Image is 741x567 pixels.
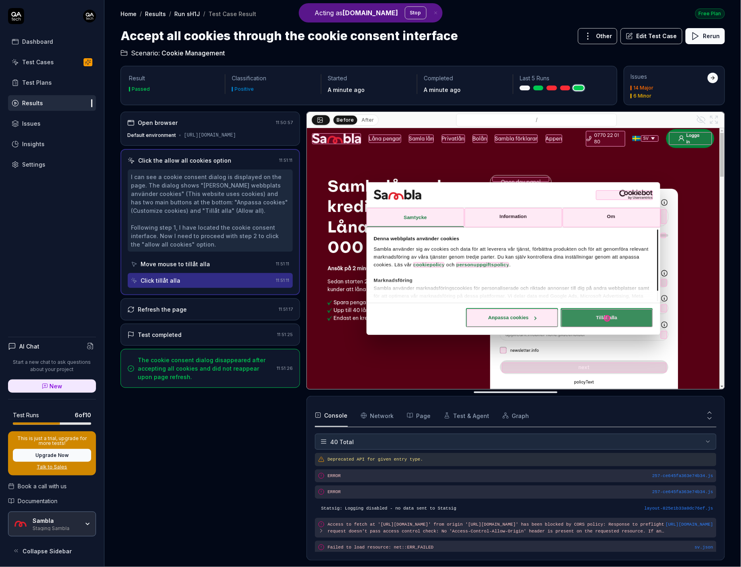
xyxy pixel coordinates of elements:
[277,365,293,371] time: 11:51:26
[8,54,96,70] a: Test Cases
[22,140,45,148] div: Insights
[138,305,187,314] div: Refresh the page
[328,489,713,496] pre: ERROR
[276,277,290,283] time: 11:51:11
[131,173,290,249] div: I can see a cookie consent dialog is displayed on the page. The dialog shows "[PERSON_NAME] webbp...
[145,10,166,18] a: Results
[128,273,293,288] button: Click tillåt alla11:51:11
[22,160,45,169] div: Settings
[8,136,96,152] a: Insights
[328,544,713,551] pre: Failed to load resource: net::ERR_FAILED
[13,449,91,462] button: Upgrade Now
[652,473,713,479] button: 257-ce645fa363e74b34.js
[120,10,137,18] a: Home
[138,356,274,381] div: The cookie consent dialog disappeared after accepting all cookies and did not reappear upon page ...
[8,543,96,559] button: Collapse Sidebar
[22,99,43,107] div: Results
[333,115,357,124] button: Before
[22,78,52,87] div: Test Plans
[22,37,53,46] div: Dashboard
[120,48,225,58] a: Scenario:Cookie Management
[405,6,427,19] button: Stop
[140,10,142,18] div: /
[13,436,91,446] p: This is just a trial, upgrade for more tests!
[695,544,713,551] button: sv.json
[8,482,96,490] a: Book a call with us
[665,521,713,528] button: [URL][DOMAIN_NAME]
[203,10,205,18] div: /
[8,34,96,49] a: Dashboard
[22,547,72,555] span: Collapse Sidebar
[328,473,713,479] pre: ERROR
[18,482,67,490] span: Book a call with us
[328,74,410,82] p: Started
[278,332,293,337] time: 11:51:25
[276,120,293,125] time: 11:50:57
[129,74,218,82] p: Result
[127,132,176,139] div: Default environment
[621,28,682,44] button: Edit Test Case
[686,28,725,44] button: Rerun
[631,73,708,81] div: Issues
[8,75,96,90] a: Test Plans
[138,156,231,165] div: Click the allow all cookies option
[169,10,171,18] div: /
[132,87,150,92] div: Passed
[359,116,378,124] button: After
[424,86,461,93] time: A minute ago
[424,74,506,82] p: Completed
[50,382,63,390] span: New
[184,132,236,139] div: [URL][DOMAIN_NAME]
[83,10,96,22] img: 7ccf6c19-61ad-4a6c-8811-018b02a1b829.jpg
[13,517,28,531] img: Sambla Logo
[633,86,653,90] div: 14 Major
[8,359,96,373] p: Start a new chat to ask questions about your project
[22,58,54,66] div: Test Cases
[328,456,713,463] pre: Deprecated API for given entry type.
[8,116,96,131] a: Issues
[208,10,256,18] div: Test Case Result
[633,94,651,98] div: 6 Minor
[444,404,490,427] button: Test & Agent
[235,87,254,92] div: Positive
[138,330,182,339] div: Test completed
[8,512,96,536] button: Sambla LogoSamblaStaging Sambla
[232,74,314,82] p: Classification
[33,517,79,524] div: Sambla
[502,404,529,427] button: Graph
[33,524,79,531] div: Staging Sambla
[361,404,394,427] button: Network
[13,463,91,471] a: Talk to Sales
[315,404,348,427] button: Console
[18,497,57,505] span: Documentation
[652,489,713,496] button: 257-ce645fa363e74b34.js
[8,497,96,505] a: Documentation
[8,157,96,172] a: Settings
[120,27,458,45] h1: Accept all cookies through the cookie consent interface
[75,411,91,419] span: 6 of 10
[161,48,225,58] span: Cookie Management
[578,28,617,44] button: Other
[695,8,725,19] button: Free Plan
[328,86,365,93] time: A minute ago
[276,261,290,267] time: 11:51:11
[8,379,96,393] a: New
[174,10,200,18] a: Run sH1J
[407,404,431,427] button: Page
[141,260,210,268] div: Move mouse to tillåt alla
[138,118,178,127] div: Open browser
[644,505,713,512] button: layout-825e1b33a0dc76ef.js
[141,276,180,285] div: Click tillåt alla
[280,157,293,163] time: 11:51:11
[708,113,721,126] button: Open in full screen
[307,128,725,389] img: Screenshot
[8,95,96,111] a: Results
[22,119,41,128] div: Issues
